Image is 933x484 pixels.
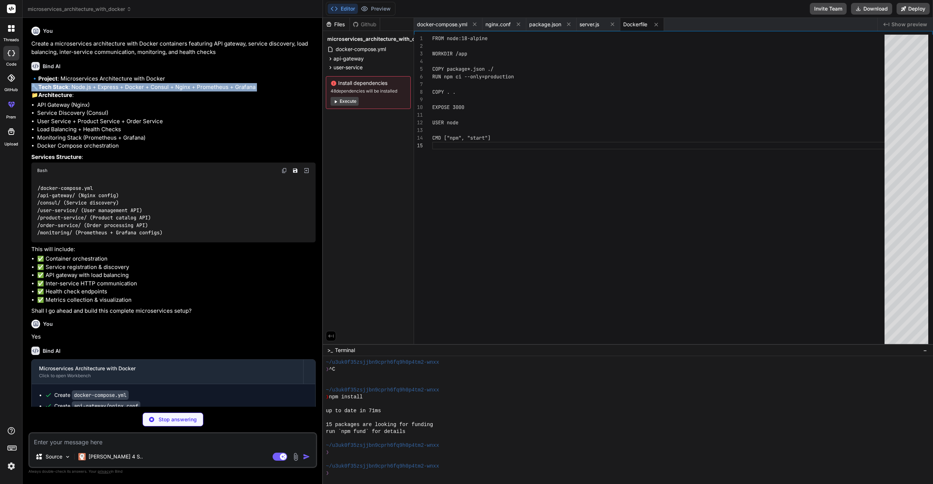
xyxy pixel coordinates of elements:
[328,4,358,14] button: Editor
[43,320,53,328] h6: You
[432,134,491,141] span: CMD ["npm", "start"]
[46,453,62,460] p: Source
[37,142,316,150] li: Docker Compose orchestration
[327,347,333,354] span: >_
[303,453,310,460] img: icon
[414,134,423,142] div: 14
[4,87,18,93] label: GitHub
[5,460,17,472] img: settings
[922,344,929,356] button: −
[37,296,316,304] li: ✅ Metrics collection & visualization
[37,101,316,109] li: API Gateway (Nginx)
[54,402,140,410] div: Create
[414,126,423,134] div: 13
[329,394,363,401] span: npm install
[292,453,300,461] img: attachment
[333,55,364,62] span: api-gateway
[897,3,930,15] button: Deploy
[335,45,387,54] span: docker-compose.yml
[65,454,71,460] img: Pick Models
[329,366,335,373] span: ^C
[350,21,380,28] div: Github
[72,401,140,411] code: api-gateway/nginx.conf
[923,347,927,354] span: −
[432,89,456,95] span: COPY . .
[326,407,381,414] span: up to date in 71ms
[37,134,316,142] li: Monitoring Stack (Prometheus + Grafana)
[98,469,111,473] span: privacy
[6,61,16,67] label: code
[54,391,129,399] div: Create
[326,449,329,456] span: ❯
[432,35,488,42] span: FROM node:18-alpine
[323,21,350,28] div: Files
[31,75,316,99] p: 🔹 : Microservices Architecture with Docker 🔧 : Node.js + Express + Docker + Consul + Nginx + Prom...
[432,119,458,126] span: USER node
[37,184,163,237] code: /docker-compose.yml /api-gateway/ (Nginx config) /consul/ (Service discovery) /user-service/ (Use...
[38,75,58,82] strong: Project
[37,109,316,117] li: Service Discovery (Consul)
[37,288,316,296] li: ✅ Health check endpoints
[303,167,310,174] img: Open in Browser
[623,21,647,28] span: Dockerfile
[331,97,359,106] button: Execute
[891,21,927,28] span: Show preview
[28,468,317,475] p: Always double-check its answers. Your in Bind
[414,42,423,50] div: 2
[43,27,53,35] h6: You
[89,453,143,460] p: [PERSON_NAME] 4 S..
[28,5,132,13] span: microservices_architecture_with_docker
[414,58,423,65] div: 4
[529,21,561,28] span: package.json
[579,21,599,28] span: server.js
[414,88,423,96] div: 8
[331,88,406,94] span: 48 dependencies will be installed
[326,470,329,477] span: ❯
[414,81,423,88] div: 7
[37,271,316,280] li: ✅ API gateway with load balancing
[31,245,316,254] p: This will include:
[159,416,197,423] p: Stop answering
[31,333,316,341] p: Yes
[39,373,296,379] div: Click to open Workbench
[331,79,406,87] span: Install dependencies
[414,104,423,111] div: 10
[43,63,60,70] h6: Bind AI
[414,119,423,126] div: 12
[432,73,514,80] span: RUN npm ci --only=production
[290,165,300,176] button: Save file
[485,21,511,28] span: nginx.conf
[417,21,467,28] span: docker-compose.yml
[31,153,82,160] strong: Services Structure
[281,168,287,173] img: copy
[327,35,430,43] span: microservices_architecture_with_docker
[326,366,329,373] span: ❯
[414,35,423,42] div: 1
[37,255,316,263] li: ✅ Container orchestration
[37,125,316,134] li: Load Balancing + Health Checks
[37,168,47,173] span: Bash
[31,40,316,56] p: Create a microservices architecture with Docker containers featuring API gateway, service discove...
[72,390,129,400] code: docker-compose.yml
[414,65,423,73] div: 5
[432,104,464,110] span: EXPOSE 3000
[432,66,493,72] span: COPY package*.json ./
[4,141,18,147] label: Upload
[333,64,363,71] span: user-service
[335,347,355,354] span: Terminal
[43,347,60,355] h6: Bind AI
[358,4,394,14] button: Preview
[78,453,86,460] img: Claude 4 Sonnet
[326,387,439,394] span: ~/u3uk0f35zsjjbn9cprh6fq9h0p4tm2-wnxx
[432,50,467,57] span: WORKDIR /app
[32,360,303,384] button: Microservices Architecture with DockerClick to open Workbench
[414,96,423,104] div: 9
[810,3,847,15] button: Invite Team
[39,365,296,372] div: Microservices Architecture with Docker
[37,117,316,126] li: User Service + Product Service + Order Service
[326,463,439,470] span: ~/u3uk0f35zsjjbn9cprh6fq9h0p4tm2-wnxx
[6,114,16,120] label: prem
[326,421,433,428] span: 15 packages are looking for funding
[3,37,19,43] label: threads
[31,307,316,315] p: Shall I go ahead and build this complete microservices setup?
